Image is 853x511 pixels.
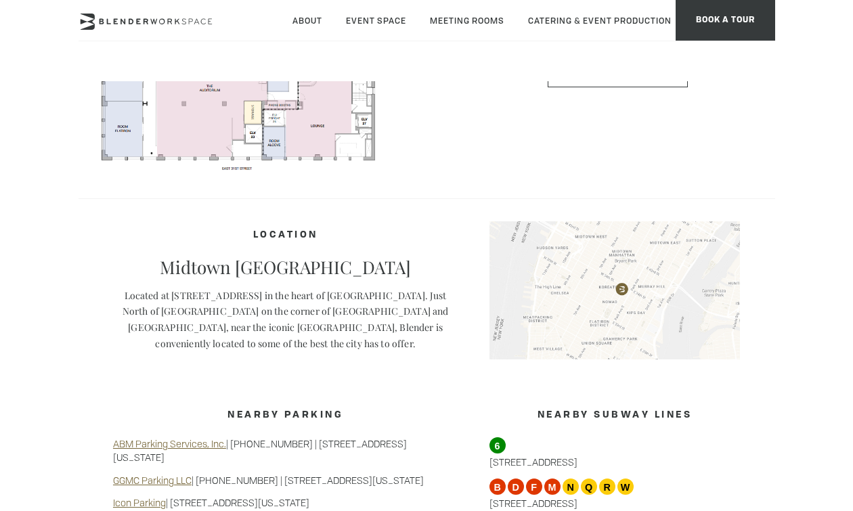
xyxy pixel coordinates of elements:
span: D [508,479,524,495]
p: | [STREET_ADDRESS][US_STATE] [113,496,458,510]
p: | [PHONE_NUMBER] | [STREET_ADDRESS][US_STATE] [113,474,458,487]
span: N [563,479,579,495]
span: R [599,479,615,495]
img: blender-map.jpg [489,221,740,359]
h3: Nearby Subway Lines [489,402,740,428]
span: Q [581,479,597,495]
h3: Nearby Parking [113,402,458,428]
a: GGMC Parking LLC [113,474,192,487]
a: Icon Parking [113,496,166,509]
span: 6 [489,437,506,453]
a: ABM Parking Services, Inc. [113,437,226,450]
p: [STREET_ADDRESS] [489,479,740,510]
span: B [489,479,506,495]
span: F [526,479,542,495]
p: Midtown [GEOGRAPHIC_DATA] [113,257,458,277]
h4: Location [113,222,458,248]
span: W [617,479,634,495]
p: Located at [STREET_ADDRESS] in the heart of [GEOGRAPHIC_DATA]. Just North of [GEOGRAPHIC_DATA] on... [113,288,458,352]
p: | [PHONE_NUMBER] | [STREET_ADDRESS][US_STATE] [113,437,458,464]
p: [STREET_ADDRESS] [489,437,740,469]
span: M [544,479,561,495]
